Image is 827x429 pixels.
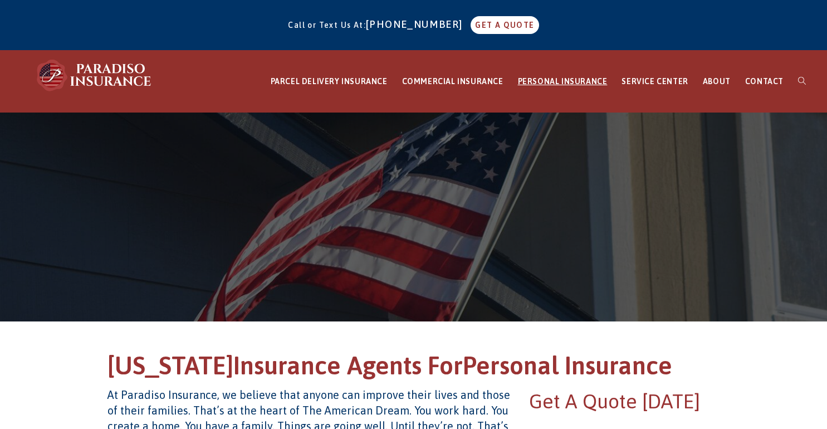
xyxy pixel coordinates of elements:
[271,77,388,86] span: PARCEL DELIVERY INSURANCE
[263,51,395,113] a: PARCEL DELIVERY INSURANCE
[33,58,156,92] img: Paradiso Insurance
[288,21,366,30] span: Call or Text Us At:
[518,77,608,86] span: PERSONAL INSURANCE
[107,351,233,380] span: [US_STATE]
[366,18,468,30] a: [PHONE_NUMBER]
[463,351,672,380] span: Personal Insurance
[511,51,615,113] a: PERSONAL INSURANCE
[233,351,463,380] span: Insurance Agents For
[471,16,539,34] a: GET A QUOTE
[745,77,784,86] span: CONTACT
[395,51,511,113] a: COMMERCIAL INSURANCE
[475,21,534,30] span: GET A QUOTE
[614,51,695,113] a: SERVICE CENTER
[622,77,688,86] span: SERVICE CENTER
[696,51,738,113] a: ABOUT
[529,389,700,413] span: Get A Quote [DATE]
[402,77,503,86] span: COMMERCIAL INSURANCE
[738,51,791,113] a: CONTACT
[703,77,731,86] span: ABOUT
[366,18,463,30] span: [PHONE_NUMBER]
